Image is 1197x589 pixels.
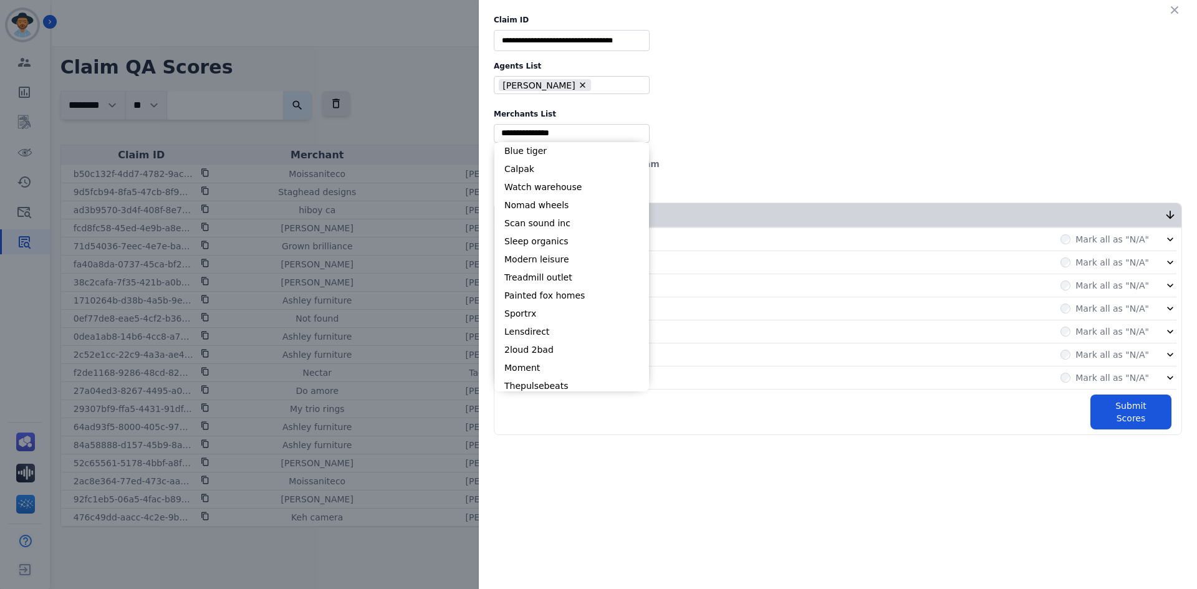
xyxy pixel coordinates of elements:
[1075,371,1149,384] label: Mark all as "N/A"
[494,61,1182,71] label: Agents List
[494,269,649,287] li: Treadmill outlet
[494,232,649,251] li: Sleep organics
[494,341,649,359] li: 2loud 2bad
[494,196,649,214] li: Nomad wheels
[494,359,649,377] li: Moment
[494,323,649,341] li: Lensdirect
[1075,302,1149,315] label: Mark all as "N/A"
[1090,395,1171,429] button: Submit Scores
[1075,256,1149,269] label: Mark all as "N/A"
[497,127,647,140] ul: selected options
[494,175,1182,188] div: Evaluator:
[494,377,649,395] li: Thepulsebeats
[1075,279,1149,292] label: Mark all as "N/A"
[494,109,1182,119] label: Merchants List
[1075,233,1149,246] label: Mark all as "N/A"
[494,251,649,269] li: Modern leisure
[494,287,649,305] li: Painted fox homes
[499,79,592,91] li: [PERSON_NAME]
[494,178,649,196] li: Watch warehouse
[578,80,587,90] button: Remove Patricia Ross
[494,142,649,160] li: Blue tiger
[497,78,642,93] ul: selected options
[494,214,649,232] li: Scan sound inc
[1075,325,1149,338] label: Mark all as "N/A"
[494,15,1182,25] label: Claim ID
[1075,348,1149,361] label: Mark all as "N/A"
[494,158,1182,170] div: Evaluation Date:
[494,160,649,178] li: Calpak
[494,305,649,323] li: Sportrx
